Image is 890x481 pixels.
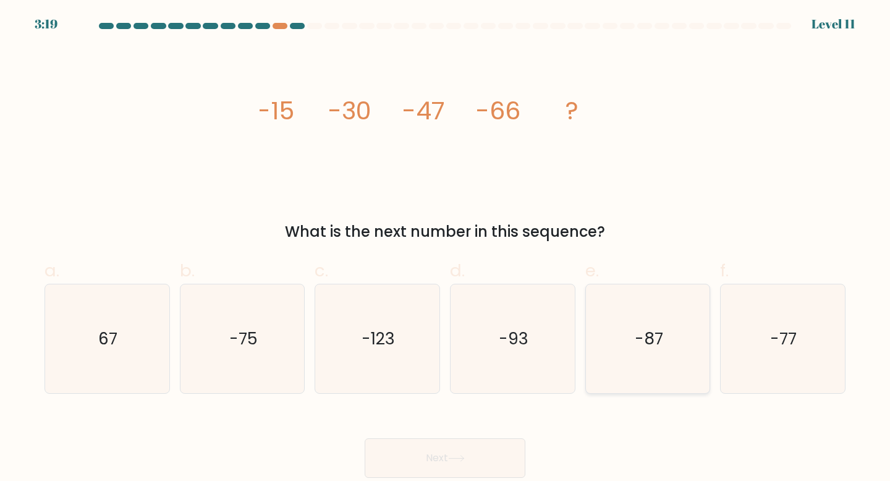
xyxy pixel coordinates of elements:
[52,221,838,243] div: What is the next number in this sequence?
[635,327,663,350] text: -87
[771,327,797,350] text: -77
[35,15,57,33] div: 3:19
[328,93,371,128] tspan: -30
[720,258,729,283] span: f.
[585,258,599,283] span: e.
[362,327,395,350] text: -123
[403,93,446,128] tspan: -47
[476,93,520,128] tspan: -66
[315,258,328,283] span: c.
[812,15,855,33] div: Level 11
[450,258,465,283] span: d.
[99,327,118,350] text: 67
[180,258,195,283] span: b.
[44,258,59,283] span: a.
[365,438,525,478] button: Next
[499,327,528,350] text: -93
[257,93,294,128] tspan: -15
[566,93,579,128] tspan: ?
[229,327,258,350] text: -75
